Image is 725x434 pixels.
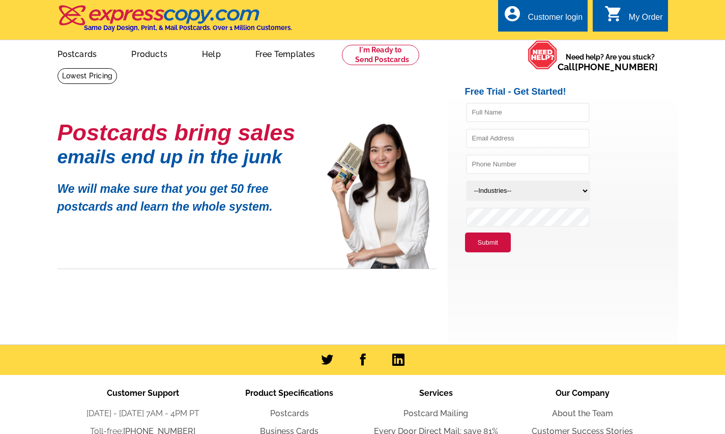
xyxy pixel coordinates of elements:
p: We will make sure that you get 50 free postcards and learn the whole system. [57,172,312,215]
i: shopping_cart [604,5,623,23]
div: Customer login [528,13,583,27]
img: help [528,40,558,70]
span: Call [558,62,658,72]
a: Same Day Design, Print, & Mail Postcards. Over 1 Million Customers. [57,12,292,32]
a: Postcards [270,409,309,418]
a: Postcard Mailing [403,409,468,418]
h2: Free Trial - Get Started! [465,86,678,98]
a: [PHONE_NUMBER] [575,62,658,72]
h1: Postcards bring sales [57,124,312,141]
input: Phone Number [466,155,590,174]
h1: emails end up in the junk [57,152,312,162]
a: account_circle Customer login [503,11,583,24]
i: account_circle [503,5,521,23]
li: [DATE] - [DATE] 7AM - 4PM PT [70,408,216,420]
span: Product Specifications [245,388,333,398]
h4: Same Day Design, Print, & Mail Postcards. Over 1 Million Customers. [84,24,292,32]
div: My Order [629,13,663,27]
a: Help [186,41,237,65]
button: Submit [465,233,511,253]
span: Need help? Are you stuck? [558,52,663,72]
span: Services [419,388,453,398]
a: Free Templates [239,41,332,65]
a: Postcards [41,41,113,65]
a: shopping_cart My Order [604,11,663,24]
a: Products [115,41,184,65]
span: Our Company [556,388,610,398]
input: Email Address [466,129,590,148]
span: Customer Support [107,388,179,398]
a: About the Team [552,409,613,418]
input: Full Name [466,103,590,122]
